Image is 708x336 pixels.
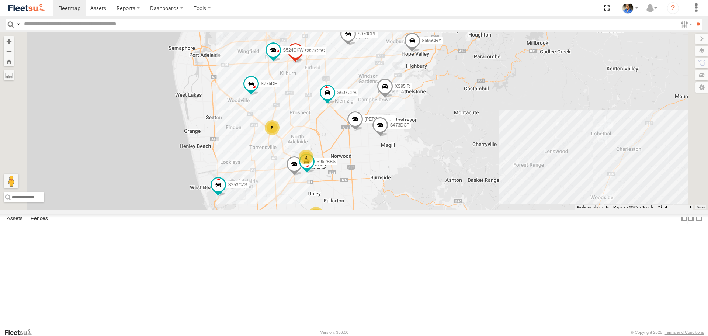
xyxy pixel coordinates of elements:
button: Zoom out [4,46,14,56]
div: 5 [265,120,280,135]
i: ? [667,2,679,14]
label: Dock Summary Table to the Left [680,214,687,224]
label: Search Filter Options [678,19,694,30]
span: S607CPB [337,90,357,95]
div: Version: 306.00 [320,330,348,335]
span: S775DHI [261,81,279,86]
span: S070CPF [358,31,377,37]
a: Visit our Website [4,329,38,336]
div: Matt Draper [619,3,641,14]
label: Hide Summary Table [695,214,702,224]
a: Terms and Conditions [665,330,704,335]
label: Dock Summary Table to the Right [687,214,695,224]
img: fleetsu-logo-horizontal.svg [7,3,46,13]
span: [PERSON_NAME] [365,117,401,122]
button: Drag Pegman onto the map to open Street View [4,174,18,188]
button: Zoom in [4,36,14,46]
span: S473DCF [390,122,409,128]
button: Keyboard shortcuts [577,205,609,210]
label: Search Query [15,19,21,30]
div: 2 [309,207,323,222]
div: © Copyright 2025 - [631,330,704,335]
span: S596CRY [422,38,441,44]
span: XS95IR [395,84,410,89]
a: Terms (opens in new tab) [697,205,705,208]
span: 2 km [658,205,666,209]
span: S831COS [305,49,325,54]
label: Measure [4,70,14,80]
span: Map data ©2025 Google [613,205,653,209]
label: Map Settings [695,82,708,93]
span: S952BBS [316,159,336,164]
label: Fences [27,214,52,224]
span: S524CKW [283,48,303,53]
div: 3 [299,150,313,164]
label: Assets [3,214,26,224]
span: S253CZS [228,183,247,188]
button: Map scale: 2 km per 64 pixels [656,205,693,210]
button: Zoom Home [4,56,14,66]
